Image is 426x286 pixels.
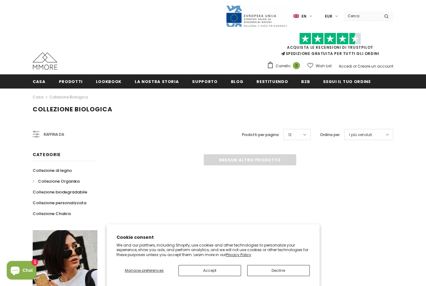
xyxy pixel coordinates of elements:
span: or [353,64,357,69]
a: Acquista le recensioni di TrustPilot [287,45,373,50]
a: supporto [192,74,217,88]
span: 0 [293,62,300,69]
a: Privacy Policy [226,252,251,257]
a: Casa [33,93,43,101]
a: Lookbook [96,74,121,88]
span: Collezione Chakra [33,211,71,217]
input: Search Site [344,11,379,20]
label: Ordina per [320,132,340,138]
span: SPEDIZIONE GRATUITA PER TUTTI GLI ORDINI [267,35,393,56]
span: Wish List [316,63,332,69]
a: Collezione personalizzata [33,197,86,208]
a: Javni Razpis [226,13,287,19]
a: Collezione Organika [33,176,80,187]
img: Javni Razpis [226,5,287,27]
span: Restituendo [256,79,288,85]
a: Blog [231,74,244,88]
a: Segui il tuo ordine [323,74,371,88]
span: Segui il tuo ordine [323,79,371,85]
a: B2B [301,74,310,88]
span: supporto [192,79,217,85]
img: i-lang-1.png [293,14,299,19]
span: Collezione biologica [33,105,113,114]
a: Collezione Chakra [33,208,71,219]
span: en [301,13,306,19]
span: Collezione di legno [33,168,72,173]
span: 12 [288,132,292,138]
a: Collezione biodegradabile [33,187,87,197]
a: Creare un account [358,64,393,69]
a: La nostra storia [135,74,179,88]
span: Manage preferences [125,268,164,273]
span: I più venduti [349,132,372,138]
a: Prodotti [59,74,83,88]
span: Collezione Organika [38,178,80,184]
a: Wish List [307,60,332,71]
img: Casi MMORE [33,52,57,70]
button: Manage preferences [117,265,172,276]
a: Collezione biologica [49,94,88,100]
span: Raffina da [44,131,64,138]
button: Decline [247,265,310,276]
span: Lookbook [96,79,121,85]
label: Prodotti per pagina [242,132,279,138]
a: Carrello 0 [267,61,303,71]
span: Categorie [33,151,60,158]
p: We and our partners, including Shopify, use cookies and other technologies to personalize your ex... [117,243,310,257]
a: Casa [33,74,46,88]
span: Prodotti [59,79,83,85]
span: Blog [231,79,244,85]
a: Collezione di legno [33,165,72,176]
a: Restituendo [256,74,288,88]
span: La nostra storia [135,79,179,85]
h2: Cookie consent [117,234,310,241]
span: Casa [33,79,46,85]
span: Collezione personalizzata [33,200,86,206]
span: Collezione biodegradabile [33,189,87,195]
inbox-online-store-chat: Shopify online store chat [5,261,38,281]
span: EUR [325,13,332,19]
span: Carrello [276,63,290,69]
img: Fidati di Pilot Stars [299,33,361,45]
button: Accept [178,265,241,276]
span: B2B [301,79,310,85]
a: Accedi [339,64,352,69]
